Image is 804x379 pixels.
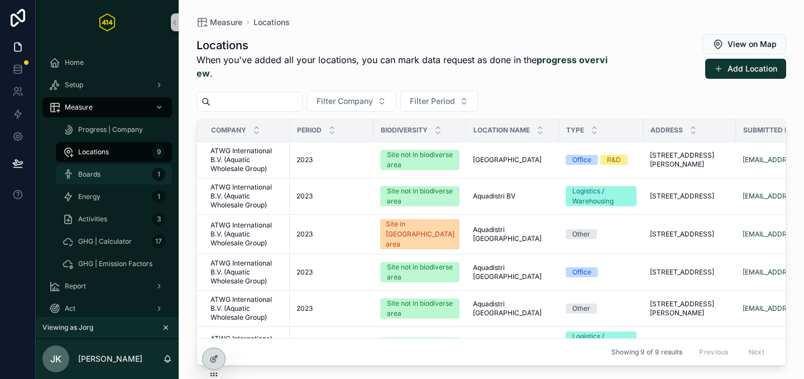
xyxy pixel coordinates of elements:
span: Boards [78,170,100,179]
span: Progress | Company [78,125,143,134]
span: Measure [210,17,242,28]
button: Select Button [307,91,396,112]
a: Site not in biodiverse area [380,186,460,206]
div: Other [572,229,590,239]
a: Boards1 [56,164,172,184]
span: [STREET_ADDRESS][PERSON_NAME] [650,151,729,169]
span: When you've added all your locations, you can mark data request as done in the . [197,53,612,80]
a: Logistics / WarehousingManufacturing [566,331,636,364]
a: Activities3 [56,209,172,229]
div: Office [572,267,591,277]
a: Other [566,229,636,239]
a: ATWG International B.V. (Aquatic Wholesale Group) [210,146,283,173]
span: [STREET_ADDRESS] [650,230,714,239]
span: Filter Period [410,96,455,107]
span: Submitted by [743,126,794,135]
a: Aquadistri [GEOGRAPHIC_DATA] [473,225,552,243]
span: [STREET_ADDRESS] [650,192,714,201]
a: Locations [253,17,290,28]
div: Site not in biodiverse area [387,338,453,358]
span: View on Map [728,39,777,50]
a: Progress | Company [56,120,172,140]
span: Act [65,304,75,313]
span: Activities [78,215,107,224]
span: GHG | Calculator [78,237,132,246]
a: Energy1 [56,187,172,207]
a: Aquadistri BV [473,192,552,201]
span: Report [65,282,86,291]
div: scrollable content [36,45,179,317]
a: [STREET_ADDRESS] [650,230,729,239]
a: Locations9 [56,142,172,162]
button: Select Button [400,91,478,112]
span: Energy [78,192,100,201]
a: Office [566,267,636,277]
a: [GEOGRAPHIC_DATA] [473,155,552,164]
span: Address [650,126,683,135]
a: ATWG International B.V. (Aquatic Wholesale Group) [210,183,283,210]
div: 17 [152,235,165,248]
span: 2023 [296,230,313,239]
div: Site in [GEOGRAPHIC_DATA] area [386,219,454,249]
div: Other [572,304,590,314]
div: Office [572,155,591,165]
span: Type [566,126,584,135]
a: Site not in biodiverse area [380,262,460,282]
a: Act [42,299,172,319]
a: Aquadistri [GEOGRAPHIC_DATA] [473,300,552,318]
a: Site in [GEOGRAPHIC_DATA] area [380,219,460,249]
div: Site not in biodiverse area [387,262,453,282]
div: 9 [152,145,165,159]
a: Aquadistri [GEOGRAPHIC_DATA] [473,263,552,281]
a: Site not in biodiverse area [380,150,460,170]
a: Site not in biodiverse area [380,299,460,319]
a: 2023 [296,268,367,277]
span: Measure [65,103,93,112]
div: 1 [152,168,165,181]
span: JK [50,352,61,366]
a: ATWG International B.V. (Aquatic Wholesale Group) [210,221,283,248]
a: Home [42,53,172,73]
a: GHG | Calculator17 [56,231,172,252]
a: [STREET_ADDRESS] [650,268,729,277]
span: [GEOGRAPHIC_DATA] [473,155,542,164]
div: Site not in biodiverse area [387,186,453,206]
a: Other [566,304,636,314]
button: View on Map [702,34,786,54]
span: Showing 9 of 9 results [611,348,682,357]
div: 1 [152,190,165,203]
a: Report [42,276,172,296]
span: Home [65,58,84,67]
a: 2023 [296,230,367,239]
p: [PERSON_NAME] [78,353,142,364]
span: Viewing as Jorg [42,323,93,332]
a: ATWG International B.V. (Aquatic Wholesale Group) [210,259,283,286]
h1: Locations [197,37,612,53]
div: Site not in biodiverse area [387,150,453,170]
div: R&D [607,155,621,165]
a: 2023 [296,155,367,164]
img: App logo [99,13,115,31]
span: Company [211,126,246,135]
a: ATWG International B.V. (Aquatic Wholesale Group) [210,295,283,322]
span: Period [297,126,322,135]
a: 2023 [296,304,367,313]
span: Setup [65,80,83,89]
a: Setup [42,75,172,95]
span: 2023 [296,304,313,313]
span: [STREET_ADDRESS][PERSON_NAME] [650,300,729,318]
span: 2023 [296,192,313,201]
a: ATWG International B.V. (Aquatic Wholesale Group) [210,334,283,361]
span: GHG | Emission Factors [78,259,152,268]
div: Logistics / Warehousing [572,186,630,206]
a: Site not in biodiverse area [380,338,460,358]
